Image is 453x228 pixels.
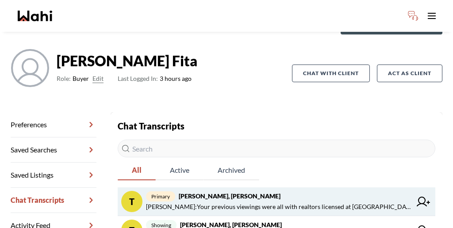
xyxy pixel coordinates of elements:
[179,192,280,200] strong: [PERSON_NAME], [PERSON_NAME]
[156,161,203,180] button: Active
[92,73,104,84] button: Edit
[57,73,71,84] span: Role:
[146,191,175,201] span: primary
[73,73,89,84] span: Buyer
[118,161,156,180] button: All
[18,11,52,21] a: Wahi homepage
[118,187,435,216] a: Tprimary[PERSON_NAME], [PERSON_NAME][PERSON_NAME]:Your previous viewings were all with realtors l...
[118,161,156,179] span: All
[203,161,259,179] span: Archived
[11,188,96,213] a: Chat Transcripts
[203,161,259,180] button: Archived
[377,65,442,82] button: Act as Client
[118,140,435,157] input: Search
[11,137,96,163] a: Saved Searches
[118,73,192,84] span: 3 hours ago
[423,7,441,25] button: Toggle open navigation menu
[146,201,411,212] span: [PERSON_NAME] : Your previous viewings were all with realtors licensed at [GEOGRAPHIC_DATA] so th...
[118,121,184,131] strong: Chat Transcripts
[292,65,370,82] button: Chat with client
[57,52,197,70] strong: [PERSON_NAME] Fita
[121,191,142,212] div: T
[118,75,158,82] span: Last Logged In:
[11,163,96,188] a: Saved Listings
[156,161,203,179] span: Active
[11,112,96,137] a: Preferences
